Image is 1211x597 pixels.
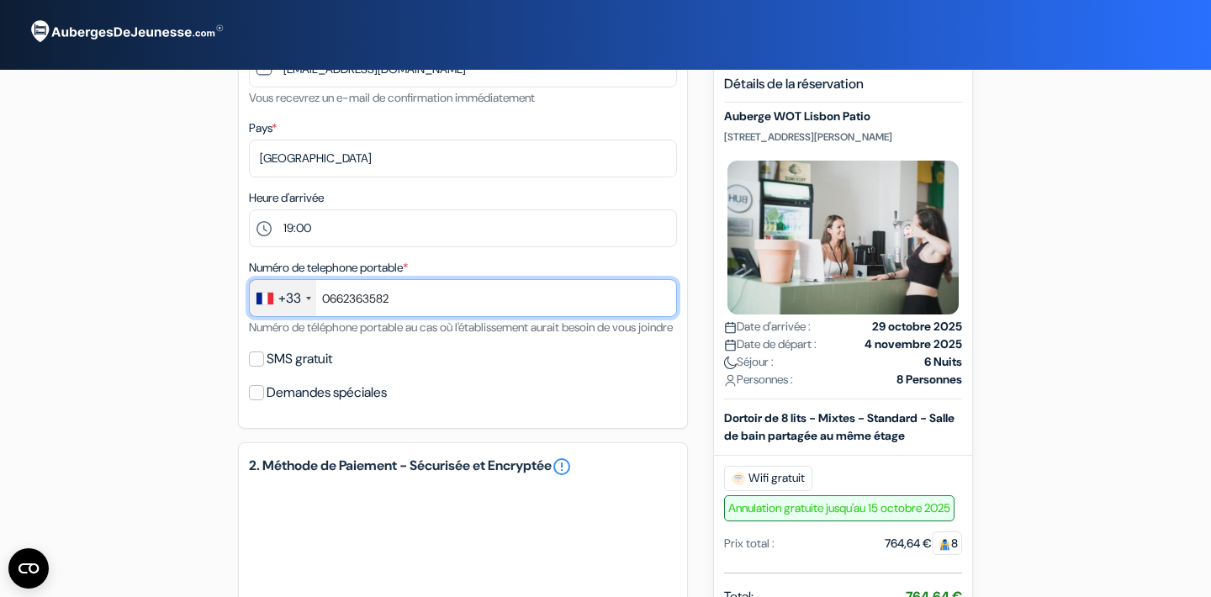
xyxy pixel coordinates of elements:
span: Annulation gratuite jusqu'au 15 octobre 2025 [724,495,955,521]
label: Demandes spéciales [267,381,387,404]
div: +33 [278,288,301,309]
p: [STREET_ADDRESS][PERSON_NAME] [724,130,962,144]
b: Dortoir de 8 lits - Mixtes - Standard - Salle de bain partagée au même étage [724,410,955,443]
span: Wifi gratuit [724,466,812,491]
img: guest.svg [939,538,951,551]
input: 6 12 34 56 78 [249,279,677,317]
span: 8 [932,531,962,555]
small: Numéro de téléphone portable au cas où l'établissement aurait besoin de vous joindre [249,320,673,335]
label: Heure d'arrivée [249,189,324,207]
div: 764,64 € [885,535,962,552]
div: France: +33 [250,280,316,316]
span: Séjour : [724,353,774,371]
small: Vous recevrez un e-mail de confirmation immédiatement [249,90,535,105]
strong: 8 Personnes [896,371,962,388]
a: error_outline [552,457,572,477]
strong: 29 octobre 2025 [872,318,962,335]
img: free_wifi.svg [732,472,745,485]
img: user_icon.svg [724,374,737,387]
img: calendar.svg [724,321,737,334]
strong: 6 Nuits [924,353,962,371]
img: AubergesDeJeunesse.com [20,9,230,55]
div: Prix total : [724,535,775,552]
label: SMS gratuit [267,347,332,371]
label: Pays [249,119,277,137]
h5: Auberge WOT Lisbon Patio [724,110,962,124]
h5: Détails de la réservation [724,76,962,103]
span: Date d'arrivée : [724,318,811,335]
label: Numéro de telephone portable [249,259,408,277]
span: Date de départ : [724,335,817,353]
img: moon.svg [724,357,737,369]
h5: 2. Méthode de Paiement - Sécurisée et Encryptée [249,457,677,477]
strong: 4 novembre 2025 [865,335,962,353]
button: CMP-Widget öffnen [8,548,49,589]
img: calendar.svg [724,339,737,351]
span: Personnes : [724,371,793,388]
